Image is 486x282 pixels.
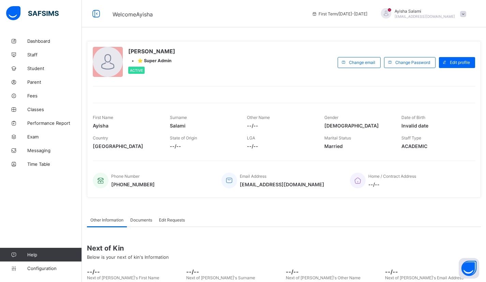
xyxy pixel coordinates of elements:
span: State of Origin [170,135,197,140]
span: Next of [PERSON_NAME]'s Surname [186,275,255,280]
span: ACADEMIC [401,143,468,149]
span: First Name [93,115,113,120]
span: --/-- [368,182,416,187]
span: Fees [27,93,82,98]
span: Invalid date [401,123,468,129]
span: Staff [27,52,82,57]
span: --/-- [170,143,237,149]
span: LGA [247,135,255,140]
span: Classes [27,107,82,112]
span: Ayisha Salami [395,9,455,14]
span: Next of [PERSON_NAME]'s Other Name [286,275,360,280]
span: Next of [PERSON_NAME]'s First Name [87,275,159,280]
span: Below is your next of kin's Information [87,254,169,260]
span: Next of Kin [87,244,481,252]
span: Messaging [27,148,82,153]
span: Home / Contract Address [368,174,416,179]
span: [EMAIL_ADDRESS][DOMAIN_NAME] [395,14,455,18]
span: Marital Status [324,135,351,140]
span: Gender [324,115,338,120]
span: Help [27,252,82,257]
span: [DEMOGRAPHIC_DATA] [324,123,391,129]
span: Welcome Ayisha [113,11,153,18]
span: Other Name [247,115,270,120]
span: Student [27,66,82,71]
span: Performance Report [27,120,82,126]
span: Dashboard [27,38,82,44]
span: [EMAIL_ADDRESS][DOMAIN_NAME] [240,182,324,187]
span: Change Password [395,60,430,65]
span: Surname [170,115,187,120]
span: Documents [130,217,152,223]
span: Date of Birth [401,115,425,120]
span: Time Table [27,161,82,167]
span: session/term information [312,11,367,16]
span: --/-- [247,143,314,149]
span: Change email [349,60,375,65]
button: Open asap [459,258,479,279]
span: Salami [170,123,237,129]
span: [GEOGRAPHIC_DATA] [93,143,160,149]
span: Edit profile [450,60,470,65]
span: Configuration [27,266,82,271]
img: safsims [6,6,59,21]
span: Married [324,143,391,149]
span: --/-- [247,123,314,129]
span: Next of [PERSON_NAME]'s Email Address [385,275,463,280]
span: Parent [27,79,82,85]
span: Email Address [240,174,266,179]
div: • [128,58,175,63]
span: Staff Type [401,135,421,140]
span: [PHONE_NUMBER] [111,182,155,187]
span: --/-- [385,268,481,275]
span: Ayisha [93,123,160,129]
span: Exam [27,134,82,139]
span: Edit Requests [159,217,185,223]
span: Other Information [90,217,123,223]
span: --/-- [186,268,282,275]
span: --/-- [87,268,183,275]
span: Active [130,68,143,72]
span: --/-- [286,268,382,275]
span: Phone Number [111,174,139,179]
div: AyishaSalami [374,8,470,19]
span: [PERSON_NAME] [128,48,175,55]
span: Country [93,135,108,140]
span: ⭐ Super Admin [137,58,172,63]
